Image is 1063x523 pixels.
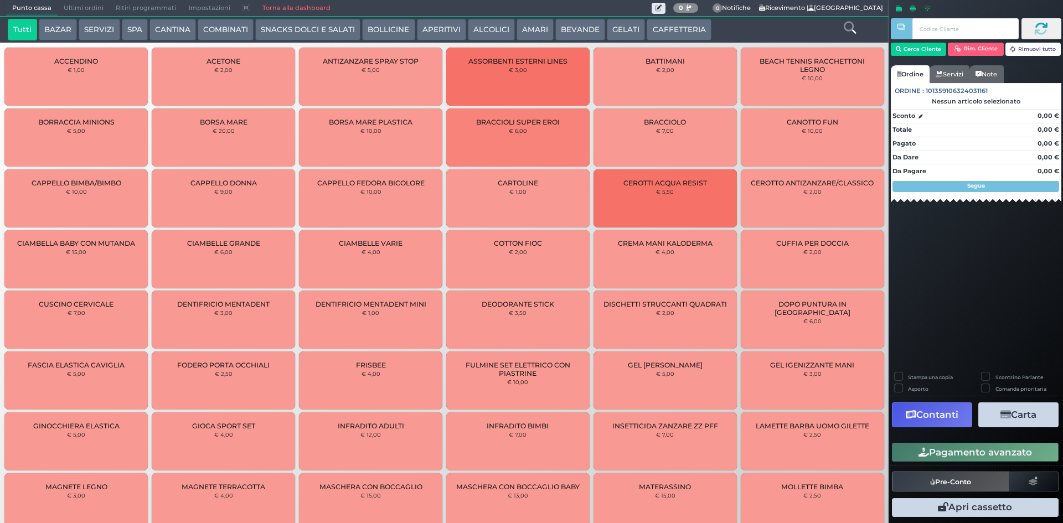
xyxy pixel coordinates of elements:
span: MAGNETE LEGNO [45,483,107,491]
span: FODERO PORTA OCCHIALI [177,361,270,369]
span: LAMETTE BARBA UOMO GILETTE [756,422,869,430]
span: GINOCCHIERA ELASTICA [33,422,120,430]
span: CIAMBELLA BABY CON MUTANDA [17,239,135,247]
span: MASCHERA CON BOCCAGLIO BABY [456,483,580,491]
span: GIOCA SPORT SET [192,422,255,430]
span: GEL [PERSON_NAME] [628,361,703,369]
button: Rimuovi tutto [1005,43,1061,56]
span: BRACCIOLI SUPER EROI [476,118,560,126]
small: € 7,00 [656,431,674,438]
small: € 10,00 [360,127,381,134]
small: € 2,00 [803,248,822,255]
strong: 0,00 € [1038,153,1059,161]
a: Servizi [930,65,969,83]
small: € 10,00 [802,127,823,134]
span: INFRADITO ADULTI [338,422,404,430]
strong: 0,00 € [1038,126,1059,133]
span: BORSA MARE [200,118,247,126]
small: € 5,00 [362,66,380,73]
span: CAPPELLO BIMBA/BIMBO [32,179,121,187]
button: AMARI [517,19,554,41]
small: € 15,00 [66,248,86,255]
span: 101359106324031161 [926,86,988,96]
a: Ordine [891,65,930,83]
span: Ordine : [895,86,924,96]
span: ACCENDINO [54,57,98,65]
small: € 2,50 [803,492,821,499]
a: Torna alla dashboard [256,1,336,16]
small: € 6,00 [509,127,527,134]
span: MAGNETE TERRACOTTA [182,483,265,491]
strong: Da Dare [892,153,918,161]
small: € 1,00 [68,66,85,73]
span: ACETONE [207,57,240,65]
small: € 7,00 [68,309,85,316]
button: Tutti [8,19,37,41]
small: € 20,00 [213,127,235,134]
span: 0 [713,3,723,13]
span: CAPPELLO FEDORA BICOLORE [317,179,425,187]
button: SPA [122,19,148,41]
span: DOPO PUNTURA IN [GEOGRAPHIC_DATA] [750,300,874,317]
input: Codice Cliente [912,18,1018,39]
small: € 7,00 [509,431,527,438]
span: BORRACCIA MINIONS [38,118,115,126]
small: € 3,00 [509,66,527,73]
a: Note [969,65,1003,83]
small: € 10,00 [802,75,823,81]
span: BATTIMANI [646,57,685,65]
small: € 2,00 [656,309,674,316]
small: € 2,50 [803,431,821,438]
span: MATERASSINO [639,483,691,491]
span: CEROTTO ANTIZANZARE/CLASSICO [751,179,874,187]
button: Apri cassetto [892,498,1059,517]
small: € 2,00 [803,188,822,195]
span: DEODORANTE STICK [482,300,554,308]
small: € 2,00 [509,248,527,255]
span: DENTIFRICIO MENTADENT [177,300,270,308]
span: INFRADITO BIMBI [487,422,549,430]
span: FULMINE SET ELETTRICO CON PIASTRINE [456,361,580,377]
button: CAFFETTERIA [647,19,711,41]
small: € 5,00 [656,370,674,377]
strong: Segue [967,182,985,189]
small: € 13,00 [508,492,528,499]
button: ALCOLICI [468,19,515,41]
label: Asporto [908,385,928,392]
small: € 10,00 [66,188,87,195]
small: € 6,00 [214,248,233,255]
small: € 4,00 [362,370,380,377]
span: BRACCIOLO [644,118,686,126]
button: CANTINA [149,19,196,41]
small: € 1,00 [509,188,527,195]
button: SERVIZI [79,19,120,41]
button: Pagamento avanzato [892,443,1059,462]
small: € 12,00 [360,431,381,438]
small: € 4,00 [362,248,380,255]
strong: Sconto [892,111,915,121]
span: BORSA MARE PLASTICA [329,118,412,126]
span: CUSCINO CERVICALE [39,300,113,308]
small: € 2,50 [215,370,233,377]
span: CUFFIA PER DOCCIA [776,239,849,247]
span: Punto cassa [6,1,58,16]
span: BEACH TENNIS RACCHETTONI LEGNO [750,57,874,74]
span: MOLLETTE BIMBA [781,483,843,491]
small: € 5,50 [656,188,674,195]
small: € 4,00 [214,431,233,438]
small: € 3,50 [509,309,527,316]
button: GELATI [607,19,645,41]
small: € 3,00 [67,492,85,499]
small: € 2,00 [656,66,674,73]
button: APERITIVI [417,19,466,41]
small: € 6,00 [803,318,822,324]
span: ASSORBENTI ESTERNI LINES [468,57,567,65]
button: COMBINATI [198,19,254,41]
span: INSETTICIDA ZANZARE ZZ PFF [612,422,718,430]
small: € 9,00 [214,188,233,195]
small: € 1,00 [362,309,379,316]
span: DENTIFRICIO MENTADENT MINI [316,300,426,308]
button: Carta [978,402,1059,427]
b: 0 [679,4,683,12]
button: Rim. Cliente [948,43,1004,56]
